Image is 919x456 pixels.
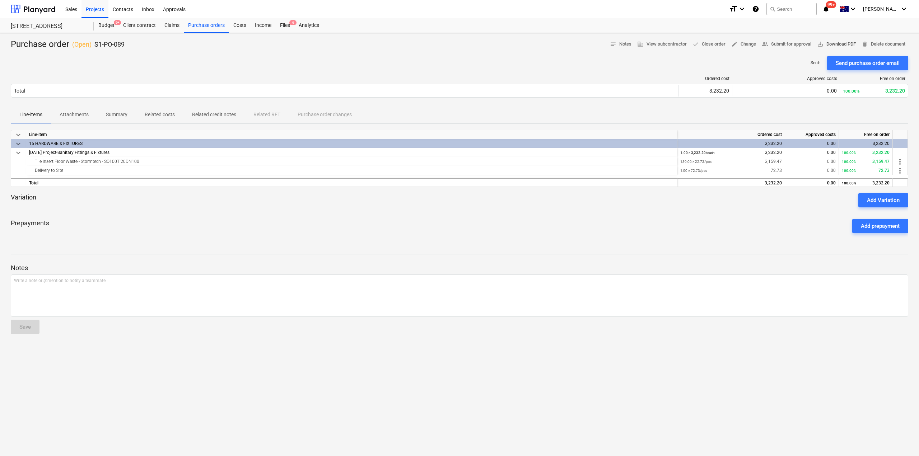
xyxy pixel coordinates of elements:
[788,166,836,175] div: 0.00
[26,178,677,187] div: Total
[849,5,857,13] i: keyboard_arrow_down
[680,169,707,173] small: 1.00 × 72.73 / pcs
[680,157,782,166] div: 3,159.47
[731,40,756,48] span: Change
[788,179,836,188] div: 0.00
[19,111,42,118] p: Line-items
[862,41,868,47] span: delete
[160,18,184,33] a: Claims
[677,130,785,139] div: Ordered cost
[896,158,904,166] span: more_vert
[145,111,175,118] p: Related costs
[680,160,712,164] small: 139.00 × 22.73 / pcs
[607,39,634,50] button: Notes
[843,89,860,94] small: 100.00%
[680,151,715,155] small: 1.00 × 3,232.20 / each
[900,5,908,13] i: keyboard_arrow_down
[788,139,836,148] div: 0.00
[842,151,856,155] small: 100.00%
[817,41,824,47] span: save_alt
[738,5,746,13] i: keyboard_arrow_down
[842,179,890,188] div: 3,232.20
[72,40,92,49] p: ( Open )
[859,39,908,50] button: Delete document
[11,264,908,272] p: Notes
[14,131,23,139] span: keyboard_arrow_down
[842,157,890,166] div: 3,159.47
[184,18,229,33] div: Purchase orders
[788,157,836,166] div: 0.00
[692,40,726,48] span: Close order
[94,18,119,33] a: Budget9+
[789,88,837,94] div: 0.00
[637,40,687,48] span: View subcontractor
[251,18,276,33] div: Income
[11,219,49,233] p: Prepayments
[26,130,677,139] div: Line-item
[811,60,821,66] p: Sent : -
[692,41,699,47] span: done
[822,5,830,13] i: notifications
[610,40,631,48] span: Notes
[817,40,856,48] span: Download PDF
[119,18,160,33] a: Client contract
[731,41,738,47] span: edit
[896,166,904,175] span: more_vert
[114,20,121,25] span: 9+
[862,40,905,48] span: Delete document
[762,41,768,47] span: people_alt
[842,169,856,173] small: 100.00%
[60,111,89,118] p: Attachments
[681,88,729,94] div: 3,232.20
[728,39,759,50] button: Change
[759,39,814,50] button: Submit for approval
[826,1,836,8] span: 99+
[842,181,856,185] small: 100.00%
[106,111,127,118] p: Summary
[789,76,837,81] div: Approved costs
[14,140,23,148] span: keyboard_arrow_down
[762,40,811,48] span: Submit for approval
[770,6,775,12] span: search
[729,5,738,13] i: format_size
[634,39,690,50] button: View subcontractor
[276,18,294,33] div: Files
[843,88,905,94] div: 3,232.20
[843,76,905,81] div: Free on order
[681,76,729,81] div: Ordered cost
[294,18,323,33] a: Analytics
[842,166,890,175] div: 72.73
[827,56,908,70] button: Send purchase order email
[785,130,839,139] div: Approved costs
[29,166,674,175] div: Delivery to Site
[29,157,674,166] div: Tile Insert Floor Waste - Stormtech - SQ100TI20DN100
[752,5,759,13] i: Knowledge base
[94,40,125,49] p: S1-PO-089
[11,39,125,50] div: Purchase order
[94,18,119,33] div: Budget
[637,41,644,47] span: business
[867,196,900,205] div: Add Variation
[852,219,908,233] button: Add prepayment
[229,18,251,33] div: Costs
[842,160,856,164] small: 100.00%
[29,139,674,148] div: 15 HARDWARE & FIXTURES
[863,6,899,12] span: [PERSON_NAME]
[14,88,25,94] div: Total
[842,139,890,148] div: 3,232.20
[610,41,616,47] span: notes
[192,111,236,118] p: Related credit notes
[858,193,908,207] button: Add Variation
[690,39,728,50] button: Close order
[788,148,836,157] div: 0.00
[814,39,859,50] button: Download PDF
[839,130,893,139] div: Free on order
[883,422,919,456] iframe: Chat Widget
[680,148,782,157] div: 3,232.20
[836,58,900,68] div: Send purchase order email
[680,139,782,148] div: 3,232.20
